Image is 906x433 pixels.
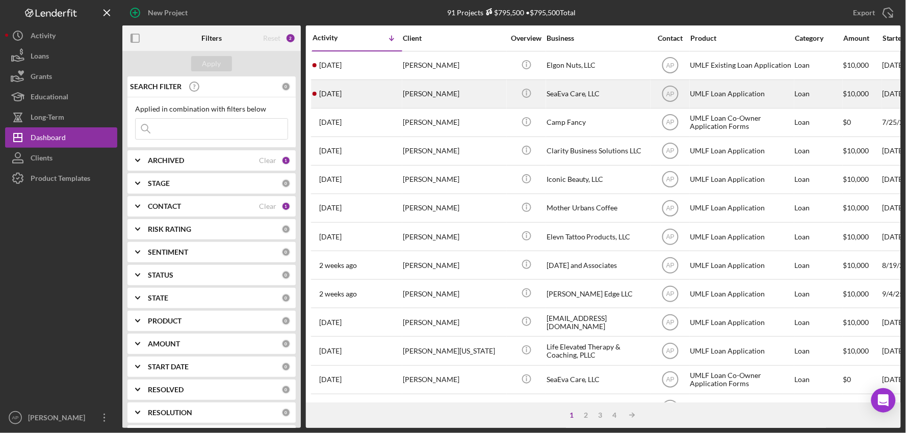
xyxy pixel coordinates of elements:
[871,388,896,413] div: Open Intercom Messenger
[31,168,90,191] div: Product Templates
[281,339,291,348] div: 0
[690,166,792,193] div: UMLF Loan Application
[843,146,869,155] span: $10,000
[690,337,792,364] div: UMLF Loan Application
[403,280,505,307] div: [PERSON_NAME]
[403,52,505,79] div: [PERSON_NAME]
[148,386,184,394] b: RESOLVED
[319,175,342,183] time: 2025-09-09 20:45
[547,366,649,393] div: SeaEva Care, LLC
[31,46,49,69] div: Loans
[795,337,842,364] div: Loan
[795,80,842,107] div: Loan
[319,90,342,98] time: 2025-09-16 04:47
[319,290,357,298] time: 2025-09-04 22:03
[286,33,296,43] div: 2
[579,411,593,419] div: 2
[843,375,851,384] span: $0
[281,248,291,257] div: 0
[795,195,842,222] div: Loan
[690,138,792,165] div: UMLF Loan Application
[403,109,505,136] div: [PERSON_NAME]
[547,166,649,193] div: Iconic Beauty, LLC
[403,309,505,336] div: [PERSON_NAME]
[5,127,117,148] a: Dashboard
[5,148,117,168] button: Clients
[690,195,792,222] div: UMLF Loan Application
[547,280,649,307] div: [PERSON_NAME] Edge LLC
[403,138,505,165] div: [PERSON_NAME]
[690,280,792,307] div: UMLF Loan Application
[25,408,92,430] div: [PERSON_NAME]
[843,346,869,355] span: $10,000
[191,56,232,71] button: Apply
[259,156,276,165] div: Clear
[148,156,184,165] b: ARCHIVED
[547,337,649,364] div: Life Elevated Therapy & Coaching, PLLC
[547,109,649,136] div: Camp Fancy
[795,252,842,279] div: Loan
[263,34,280,42] div: Reset
[507,34,546,42] div: Overview
[843,175,869,183] span: $10,000
[148,271,173,279] b: STATUS
[31,66,52,89] div: Grants
[690,366,792,393] div: UMLF Loan Co-Owner Application Forms
[795,52,842,79] div: Loan
[319,61,342,69] time: 2025-09-16 21:35
[666,262,674,269] text: AP
[148,294,168,302] b: STATE
[666,348,674,355] text: AP
[319,118,342,126] time: 2025-09-10 15:45
[281,293,291,303] div: 0
[403,195,505,222] div: [PERSON_NAME]
[31,87,68,110] div: Educational
[31,107,64,130] div: Long-Term
[148,363,189,371] b: START DATE
[313,34,357,42] div: Activity
[593,411,608,419] div: 3
[795,309,842,336] div: Loan
[281,82,291,91] div: 0
[666,233,674,240] text: AP
[281,362,291,371] div: 0
[403,34,505,42] div: Client
[5,408,117,428] button: AP[PERSON_NAME]
[666,91,674,98] text: AP
[281,316,291,326] div: 0
[148,202,181,210] b: CONTACT
[5,168,117,188] button: Product Templates
[547,395,649,422] div: Papas Got Jerk LLC
[5,25,117,46] button: Activity
[148,3,188,23] div: New Project
[547,195,649,222] div: Mother Urbans Coffee
[5,66,117,87] a: Grants
[403,395,505,422] div: [PERSON_NAME]
[690,34,792,42] div: Product
[148,317,182,325] b: PRODUCT
[281,385,291,394] div: 0
[565,411,579,419] div: 1
[547,52,649,79] div: Elgon Nuts, LLC
[403,252,505,279] div: [PERSON_NAME]
[690,252,792,279] div: UMLF Loan Application
[5,107,117,127] button: Long-Term
[690,109,792,136] div: UMLF Loan Co-Owner Application Forms
[651,34,689,42] div: Contact
[148,340,180,348] b: AMOUNT
[608,411,622,419] div: 4
[795,138,842,165] div: Loan
[547,80,649,107] div: SeaEva Care, LLC
[148,225,191,233] b: RISK RATING
[448,8,576,17] div: 91 Projects • $795,500 Total
[666,205,674,212] text: AP
[795,34,842,42] div: Category
[843,232,869,241] span: $10,000
[690,395,792,422] div: UMLF Existing Loan Application
[666,119,674,126] text: AP
[122,3,198,23] button: New Project
[547,138,649,165] div: Clarity Business Solutions LLC
[843,289,869,298] span: $10,000
[5,87,117,107] button: Educational
[666,148,674,155] text: AP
